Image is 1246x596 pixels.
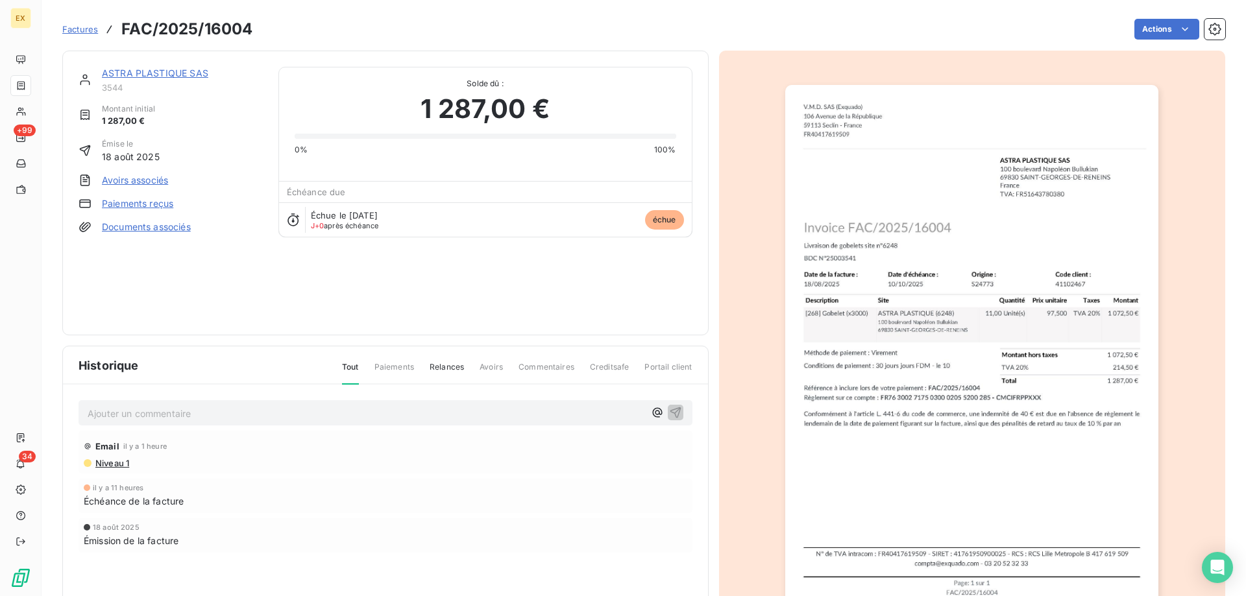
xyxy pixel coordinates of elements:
[95,441,119,451] span: Email
[480,361,503,383] span: Avoirs
[430,361,464,383] span: Relances
[287,187,346,197] span: Échéance due
[102,174,168,187] a: Avoirs associés
[93,484,143,492] span: il y a 11 heures
[79,357,139,374] span: Historique
[1134,19,1199,40] button: Actions
[19,451,36,462] span: 34
[421,89,550,128] span: 1 287,00 €
[342,361,359,385] span: Tout
[102,150,160,163] span: 18 août 2025
[121,18,252,41] h3: FAC/2025/16004
[295,78,676,89] span: Solde dû :
[102,197,173,210] a: Paiements reçus
[374,361,414,383] span: Paiements
[590,361,629,383] span: Creditsafe
[654,144,676,156] span: 100%
[102,115,155,128] span: 1 287,00 €
[10,567,31,588] img: Logo LeanPay
[519,361,574,383] span: Commentaires
[644,361,692,383] span: Portail client
[102,103,155,115] span: Montant initial
[84,494,184,508] span: Échéance de la facture
[295,144,308,156] span: 0%
[311,222,379,230] span: après échéance
[102,82,263,93] span: 3544
[102,221,191,233] a: Documents associés
[1202,552,1233,583] div: Open Intercom Messenger
[123,442,167,450] span: il y a 1 heure
[102,67,208,78] a: ASTRA PLASTIQUE SAS
[311,221,324,230] span: J+0
[62,24,98,34] span: Factures
[84,534,178,547] span: Émission de la facture
[10,8,31,29] div: EX
[311,210,378,221] span: Échue le [DATE]
[645,210,684,230] span: échue
[62,23,98,36] a: Factures
[102,138,160,150] span: Émise le
[94,458,129,468] span: Niveau 1
[14,125,36,136] span: +99
[93,523,140,531] span: 18 août 2025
